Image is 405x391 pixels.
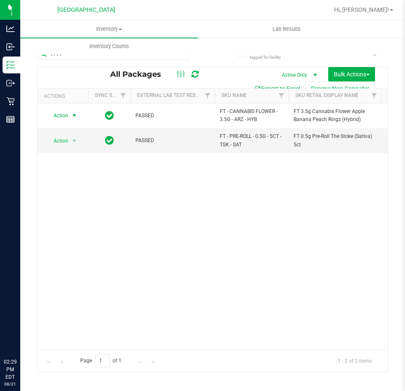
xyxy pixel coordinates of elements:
a: External Lab Test Result [137,92,203,98]
p: 02:29 PM EDT [4,358,16,381]
inline-svg: Inbound [6,43,15,51]
inline-svg: Outbound [6,79,15,87]
inline-svg: Analytics [6,24,15,33]
a: Filter [367,89,381,103]
span: select [69,110,80,121]
span: 1 - 2 of 2 items [331,354,378,367]
span: Lab Results [261,25,312,33]
a: Filter [116,89,130,103]
span: Action [46,110,69,121]
a: Filter [201,89,215,103]
a: Inventory Counts [20,38,198,55]
button: Receive Non-Cannabis [305,81,375,96]
a: Filter [275,89,289,103]
span: Inventory [20,25,198,33]
iframe: Resource center [8,324,34,349]
a: SKU Name [221,92,247,98]
span: Inventory Counts [78,43,140,50]
span: FT 0.5g Pre-Roll The Stoke (Sativa) 5ct [294,132,376,148]
button: Bulk Actions [328,67,375,81]
span: All Packages [110,70,170,79]
input: 1 [95,354,110,367]
button: Export to Excel [249,81,305,96]
inline-svg: Retail [6,97,15,105]
a: Inventory [20,20,198,38]
span: Hi, [PERSON_NAME]! [334,6,389,13]
div: Actions [44,93,85,99]
span: PASSED [135,137,210,145]
p: 08/21 [4,381,16,387]
span: Page of 1 [73,354,129,367]
span: FT - PRE-ROLL - 0.5G - 5CT - TSK - SAT [220,132,283,148]
span: Bulk Actions [334,71,370,78]
span: In Sync [105,135,114,146]
inline-svg: Reports [6,115,15,124]
a: Sku Retail Display Name [295,92,359,98]
span: select [69,135,80,147]
span: [GEOGRAPHIC_DATA] [57,6,115,13]
a: Lab Results [198,20,375,38]
span: FT - CANNABIS FLOWER - 3.5G - ARZ - HYB [220,108,283,124]
span: FT 3.5g Cannabis Flower Apple Banana Peach Ringz (Hybrid) [294,108,376,124]
a: Sync Status [95,92,127,98]
span: In Sync [105,110,114,121]
span: Action [46,135,69,147]
inline-svg: Inventory [6,61,15,69]
span: PASSED [135,112,210,120]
